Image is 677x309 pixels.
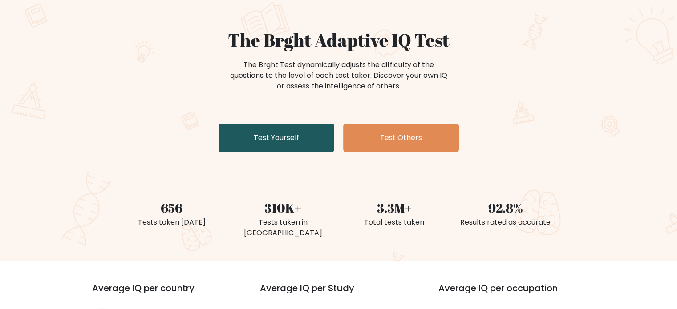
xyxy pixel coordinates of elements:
[92,283,228,304] h3: Average IQ per country
[227,60,450,92] div: The Brght Test dynamically adjusts the difficulty of the questions to the level of each test take...
[438,283,596,304] h3: Average IQ per occupation
[122,29,556,51] h1: The Brght Adaptive IQ Test
[344,198,445,217] div: 3.3M+
[455,198,556,217] div: 92.8%
[122,198,222,217] div: 656
[344,217,445,228] div: Total tests taken
[455,217,556,228] div: Results rated as accurate
[233,198,333,217] div: 310K+
[219,124,334,152] a: Test Yourself
[260,283,417,304] h3: Average IQ per Study
[233,217,333,238] div: Tests taken in [GEOGRAPHIC_DATA]
[343,124,459,152] a: Test Others
[122,217,222,228] div: Tests taken [DATE]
